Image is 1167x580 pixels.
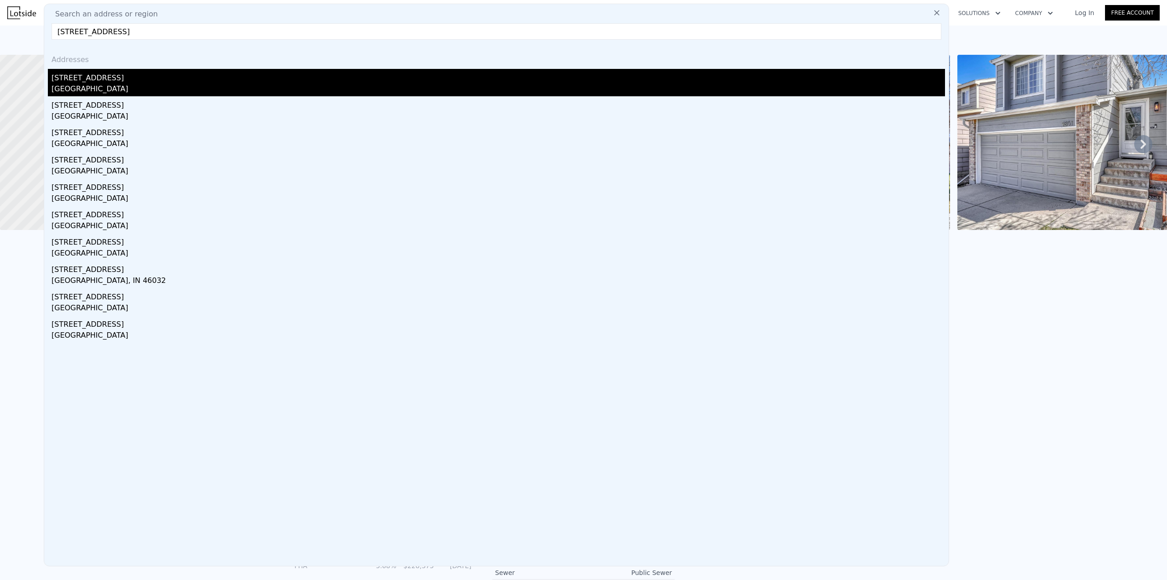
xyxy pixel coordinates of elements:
div: [STREET_ADDRESS] [52,69,945,84]
div: [STREET_ADDRESS] [52,288,945,303]
div: [GEOGRAPHIC_DATA] [52,84,945,96]
button: Solutions [951,5,1008,21]
div: Addresses [48,47,945,69]
button: Company [1008,5,1060,21]
div: [STREET_ADDRESS] [52,261,945,275]
div: [GEOGRAPHIC_DATA] [52,330,945,343]
div: [GEOGRAPHIC_DATA] [52,248,945,261]
div: [GEOGRAPHIC_DATA] [52,166,945,178]
a: Log In [1064,8,1105,17]
div: [GEOGRAPHIC_DATA] [52,138,945,151]
input: Enter an address, city, region, neighborhood or zip code [52,23,941,40]
div: [STREET_ADDRESS] [52,233,945,248]
div: Sewer [495,568,583,577]
div: [GEOGRAPHIC_DATA] [52,193,945,206]
div: Public Sewer [583,568,672,577]
div: [GEOGRAPHIC_DATA] [52,111,945,124]
div: [STREET_ADDRESS] [52,206,945,220]
div: [STREET_ADDRESS] [52,96,945,111]
a: Free Account [1105,5,1160,21]
div: [GEOGRAPHIC_DATA] [52,303,945,315]
img: Lotside [7,6,36,19]
div: [STREET_ADDRESS] [52,178,945,193]
div: [GEOGRAPHIC_DATA] [52,220,945,233]
div: [STREET_ADDRESS] [52,315,945,330]
span: Search an address or region [48,9,158,20]
div: [STREET_ADDRESS] [52,151,945,166]
div: [STREET_ADDRESS] [52,124,945,138]
div: [GEOGRAPHIC_DATA], IN 46032 [52,275,945,288]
